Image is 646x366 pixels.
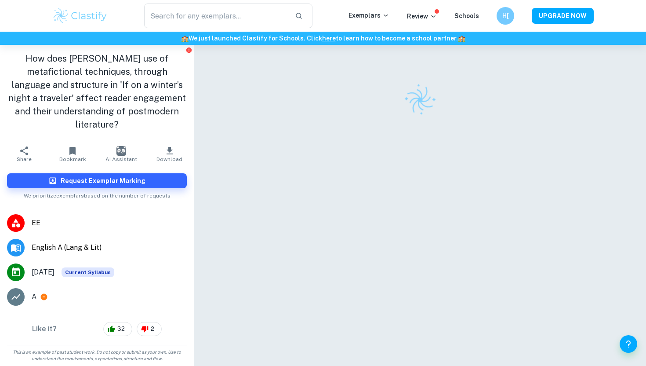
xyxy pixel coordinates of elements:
button: AI Assistant [97,142,145,166]
p: A [32,292,36,302]
div: 32 [103,322,132,336]
button: H[ [497,7,514,25]
h6: Like it? [32,324,57,334]
span: 🏫 [458,35,465,42]
span: Share [17,156,32,162]
img: AI Assistant [116,146,126,156]
span: AI Assistant [105,156,137,162]
span: Current Syllabus [62,267,114,277]
h1: How does [PERSON_NAME] use of metafictional techniques, through language and structure in 'If on ... [7,52,187,131]
button: Bookmark [48,142,97,166]
button: UPGRADE NOW [532,8,594,24]
button: Request Exemplar Marking [7,173,187,188]
div: This exemplar is based on the current syllabus. Feel free to refer to it for inspiration/ideas wh... [62,267,114,277]
span: English A (Lang & Lit) [32,242,187,253]
span: EE [32,218,187,228]
span: [DATE] [32,267,54,278]
h6: Request Exemplar Marking [61,176,145,186]
button: Download [145,142,194,166]
span: This is an example of past student work. Do not copy or submit as your own. Use to understand the... [4,349,190,362]
span: Download [156,156,182,162]
span: 🏫 [181,35,189,42]
h6: H[ [501,11,511,21]
img: Clastify logo [52,7,108,25]
p: Exemplars [348,11,389,20]
span: 32 [113,325,130,333]
div: 2 [137,322,162,336]
a: Schools [454,12,479,19]
span: 2 [146,325,159,333]
button: Report issue [185,47,192,53]
a: here [322,35,336,42]
h6: We just launched Clastify for Schools. Click to learn how to become a school partner. [2,33,644,43]
span: Bookmark [59,156,86,162]
button: Help and Feedback [620,335,637,353]
input: Search for any exemplars... [144,4,288,28]
span: We prioritize exemplars based on the number of requests [24,188,171,200]
p: Review [407,11,437,21]
img: Clastify logo [398,78,442,122]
